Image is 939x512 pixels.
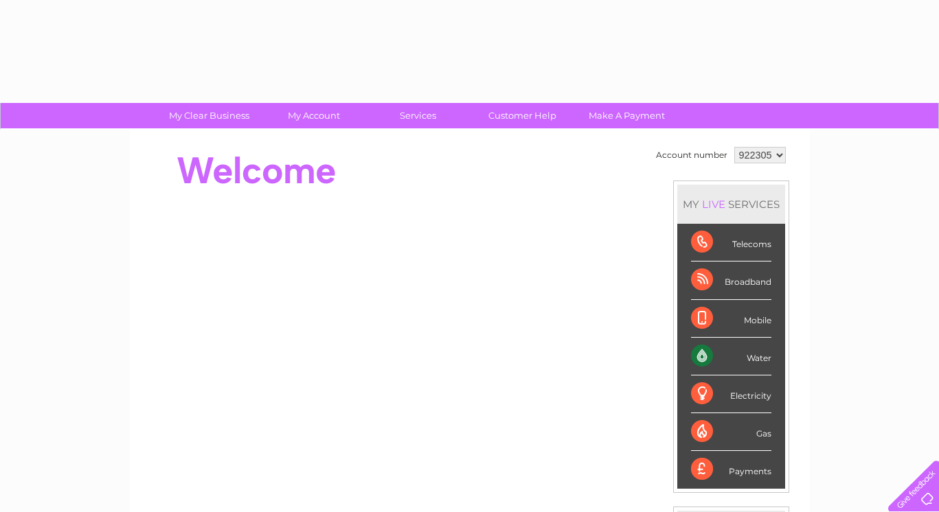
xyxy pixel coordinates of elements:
[466,103,579,128] a: Customer Help
[570,103,683,128] a: Make A Payment
[691,451,771,488] div: Payments
[691,261,771,299] div: Broadband
[699,198,728,211] div: LIVE
[691,413,771,451] div: Gas
[691,375,771,413] div: Electricity
[691,338,771,375] div: Water
[691,224,771,261] div: Telecoms
[257,103,370,128] a: My Account
[677,185,785,224] div: MY SERVICES
[152,103,266,128] a: My Clear Business
[691,300,771,338] div: Mobile
[361,103,475,128] a: Services
[653,143,731,167] td: Account number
